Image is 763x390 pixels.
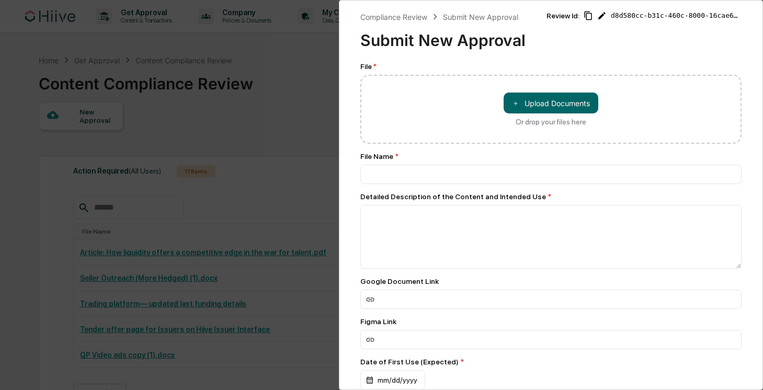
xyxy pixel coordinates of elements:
[360,317,742,326] div: Figma Link
[584,11,593,20] span: Copy Id
[360,277,742,285] div: Google Document Link
[730,355,758,384] iframe: Open customer support
[504,93,598,113] button: Or drop your files here
[360,152,742,160] div: File Name
[360,22,547,50] div: Submit New Approval
[597,11,607,20] span: Edit Review ID
[611,12,742,20] span: d8d580cc-b31c-460c-8000-16cae6a82e68
[443,13,518,21] div: Submit New Approval
[360,62,742,71] div: File
[516,118,586,126] div: Or drop your files here
[360,370,425,390] div: mm/dd/yyyy
[360,192,742,201] div: Detailed Description of the Content and Intended Use
[546,12,579,20] span: Review Id:
[360,13,427,21] div: Compliance Review
[512,98,519,108] span: ＋
[360,358,742,366] div: Date of First Use (Expected)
